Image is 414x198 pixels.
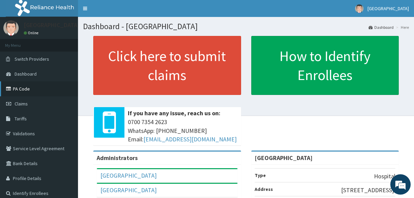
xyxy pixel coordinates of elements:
[255,186,273,192] b: Address
[369,24,394,30] a: Dashboard
[100,186,157,194] a: [GEOGRAPHIC_DATA]
[255,172,266,178] b: Type
[355,4,363,13] img: User Image
[15,56,49,62] span: Switch Providers
[128,109,220,117] b: If you have any issue, reach us on:
[3,20,19,36] img: User Image
[15,116,27,122] span: Tariffs
[255,154,313,162] strong: [GEOGRAPHIC_DATA]
[15,71,37,77] span: Dashboard
[24,31,40,35] a: Online
[341,186,395,195] p: [STREET_ADDRESS].
[97,154,138,162] b: Administrators
[128,118,238,144] span: 0700 7354 2623 WhatsApp: [PHONE_NUMBER] Email:
[374,172,395,181] p: Hospital
[251,36,399,95] a: How to Identify Enrollees
[93,36,241,95] a: Click here to submit claims
[15,101,28,107] span: Claims
[100,172,157,179] a: [GEOGRAPHIC_DATA]
[24,22,80,28] p: [GEOGRAPHIC_DATA]
[394,24,409,30] li: Here
[143,135,237,143] a: [EMAIL_ADDRESS][DOMAIN_NAME]
[368,5,409,12] span: [GEOGRAPHIC_DATA]
[83,22,409,31] h1: Dashboard - [GEOGRAPHIC_DATA]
